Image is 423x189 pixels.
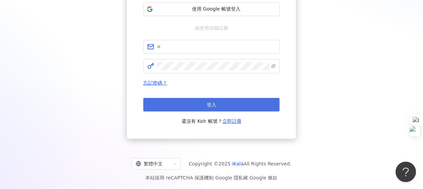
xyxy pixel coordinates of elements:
[232,161,244,166] a: iKala
[248,175,250,180] span: |
[143,98,280,112] button: 登入
[181,117,242,125] span: 還沒有 Kolr 帳號？
[143,2,280,16] button: 使用 Google 帳號登入
[189,160,292,168] span: Copyright © 2025 All Rights Reserved.
[214,175,216,180] span: |
[207,102,216,107] span: 登入
[145,174,277,182] span: 本站採用 reCAPTCHA 保護機制
[222,118,242,124] a: 立即註冊
[143,80,167,86] a: 忘記密碼？
[136,158,171,169] div: 繁體中文
[156,6,277,13] span: 使用 Google 帳號登入
[250,175,278,180] a: Google 條款
[215,175,248,180] a: Google 隱私權
[271,64,276,69] span: eye-invisible
[396,162,416,182] iframe: Help Scout Beacon - Open
[190,24,233,32] span: 或使用信箱註冊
